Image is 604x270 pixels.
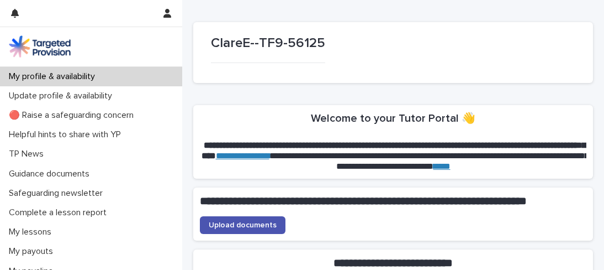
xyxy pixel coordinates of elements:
img: M5nRWzHhSzIhMunXDL62 [9,35,71,58]
h2: Welcome to your Tutor Portal 👋 [311,112,475,125]
p: 🔴 Raise a safeguarding concern [4,110,142,121]
span: Upload documents [209,221,277,229]
p: TP News [4,149,52,159]
p: Update profile & availability [4,91,121,101]
p: Helpful hints to share with YP [4,129,130,140]
p: Complete a lesson report [4,207,115,218]
p: Guidance documents [4,169,98,179]
p: Safeguarding newsletter [4,188,112,199]
p: ClareE--TF9-56125 [211,35,325,51]
p: My payouts [4,246,62,257]
a: Upload documents [200,216,285,234]
p: My lessons [4,227,60,237]
p: My profile & availability [4,71,104,82]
